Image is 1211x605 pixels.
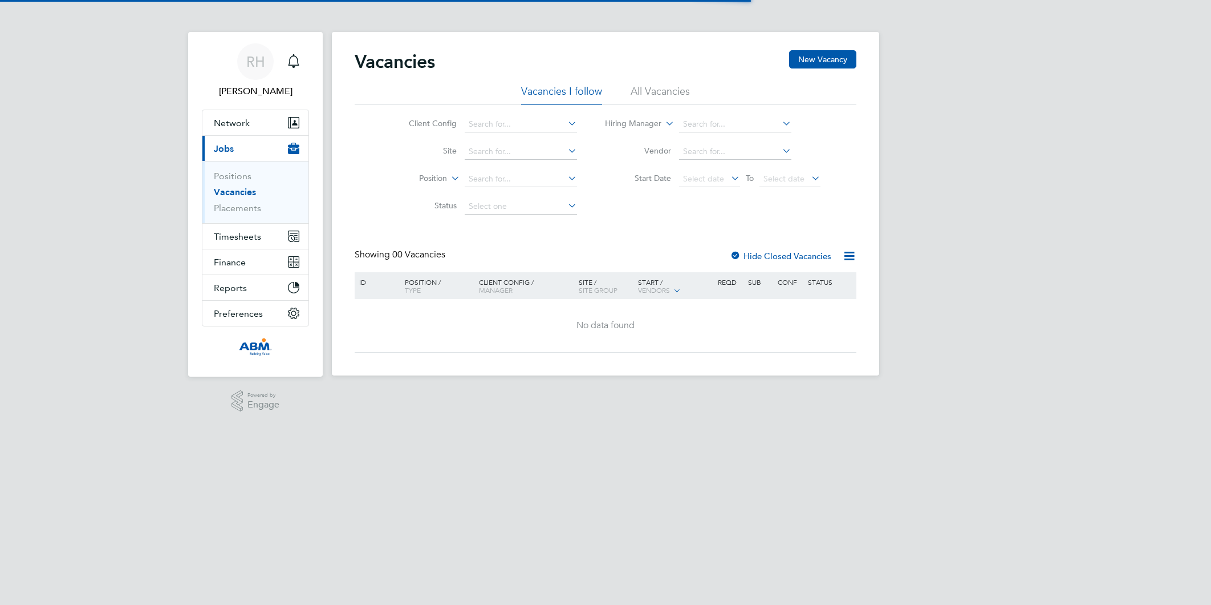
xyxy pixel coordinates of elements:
[355,249,448,261] div: Showing
[356,272,396,292] div: ID
[789,50,856,68] button: New Vacancy
[805,272,855,292] div: Status
[631,84,690,105] li: All Vacancies
[479,285,513,295] span: Manager
[202,43,309,98] a: RH[PERSON_NAME]
[596,118,661,130] label: Hiring Manager
[202,110,308,135] button: Network
[355,50,435,73] h2: Vacancies
[214,143,234,154] span: Jobs
[465,116,577,132] input: Search for...
[202,249,308,275] button: Finance
[202,84,309,98] span: Rea Hill
[638,285,670,295] span: Vendors
[521,84,602,105] li: Vacancies I follow
[381,173,447,184] label: Position
[579,285,617,295] span: Site Group
[202,338,309,356] a: Go to home page
[465,144,577,160] input: Search for...
[392,249,445,260] span: 00 Vacancies
[775,272,804,292] div: Conf
[605,146,671,156] label: Vendor
[405,285,421,295] span: Type
[202,224,308,249] button: Timesheets
[391,200,457,211] label: Status
[635,272,715,301] div: Start /
[247,400,279,410] span: Engage
[214,231,261,242] span: Timesheets
[214,308,263,319] span: Preferences
[356,320,855,332] div: No data found
[188,32,323,377] nav: Main navigation
[202,275,308,300] button: Reports
[247,390,279,400] span: Powered by
[214,171,251,181] a: Positions
[391,118,457,128] label: Client Config
[214,283,247,293] span: Reports
[576,272,636,300] div: Site /
[202,161,308,223] div: Jobs
[465,199,577,215] input: Select one
[391,146,457,156] label: Site
[239,338,272,356] img: abm-technical-logo-retina.png
[202,301,308,326] button: Preferences
[214,203,261,213] a: Placements
[476,272,576,300] div: Client Config /
[679,144,791,160] input: Search for...
[730,251,831,261] label: Hide Closed Vacancies
[202,136,308,161] button: Jobs
[465,171,577,187] input: Search for...
[214,257,246,268] span: Finance
[246,54,265,69] span: RH
[715,272,745,292] div: Reqd
[742,171,757,185] span: To
[683,174,724,184] span: Select date
[763,174,804,184] span: Select date
[396,272,476,300] div: Position /
[679,116,791,132] input: Search for...
[605,173,671,183] label: Start Date
[745,272,775,292] div: Sub
[214,187,256,197] a: Vacancies
[231,390,280,412] a: Powered byEngage
[214,118,250,128] span: Network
